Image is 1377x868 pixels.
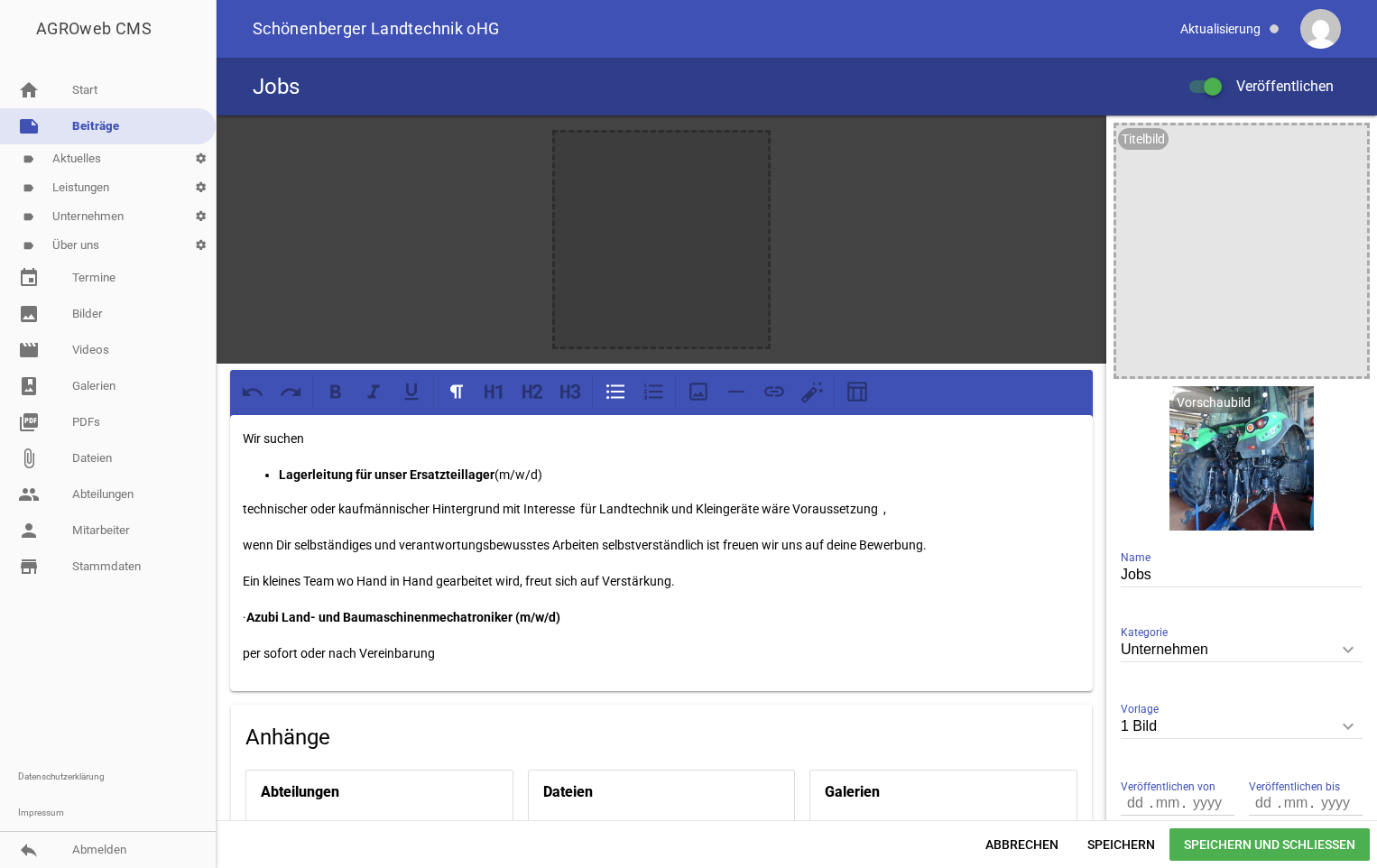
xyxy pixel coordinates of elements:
p: per sofort oder nach Vereinbarung [243,642,1080,664]
p: wenn Dir selbständiges und verantwortungsbewusstes Arbeiten selbstverständlich ist freuen wir uns... [243,534,1080,556]
i: store_mall_directory [18,556,40,577]
i: label [23,211,34,223]
i: person [18,520,40,541]
input: yyyy [1312,791,1357,815]
h4: Galerien [825,778,880,807]
span: Speichern [1073,828,1169,861]
i: movie [18,339,40,361]
i: note [18,115,40,137]
span: Veröffentlichen bis [1249,778,1340,796]
i: image [18,303,40,325]
i: reply [18,839,40,861]
i: event [18,267,40,289]
p: Wir suchen [243,428,1080,449]
div: Jetzt eine Galerie hinzufügen [810,814,1077,865]
strong: Lagerleitung für unser Ersatzteillager [279,467,494,482]
i: label [23,153,34,165]
input: mm [1280,791,1312,815]
h4: Abteilungen [261,778,339,807]
span: Speichern und Schließen [1169,828,1370,861]
div: Titelbild [1118,128,1169,150]
p: · [243,606,1080,628]
i: picture_as_pdf [18,411,40,433]
div: Vorschaubild [1173,392,1254,413]
h4: Jobs [253,72,300,101]
span: Abbrechen [971,828,1073,861]
i: attach_file [18,448,40,469]
input: dd [1121,791,1151,815]
p: technischer oder kaufmännischer Hintergrund mit Interesse für Landtechnik und Kleingeräte wäre Vo... [243,498,1080,520]
i: photo_album [18,375,40,397]
span: Schönenberger Landtechnik oHG [253,21,499,37]
i: people [18,484,40,505]
input: yyyy [1184,791,1229,815]
h4: Dateien [543,778,593,807]
h4: Anhänge [245,723,1077,752]
i: settings [186,202,216,231]
span: Veröffentlichen [1215,78,1334,95]
div: Jetzt eine Datei hinzufügen [529,814,795,865]
i: home [18,79,40,101]
i: label [23,182,34,194]
span: Veröffentlichen von [1121,778,1215,796]
i: settings [186,144,216,173]
p: (m/w/d) [279,464,1080,485]
p: Ein kleines Team wo Hand in Hand gearbeitet wird, freut sich auf Verstärkung. [243,570,1080,592]
div: Jetzt eine Abteilung hinzufügen [246,814,513,865]
i: keyboard_arrow_down [1334,635,1363,664]
i: settings [186,173,216,202]
input: dd [1249,791,1280,815]
i: label [23,240,34,252]
strong: Azubi Land- und Baumaschinenmechatroniker (m/w/d) [246,610,560,624]
i: keyboard_arrow_down [1334,712,1363,741]
i: settings [186,231,216,260]
input: mm [1151,791,1184,815]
